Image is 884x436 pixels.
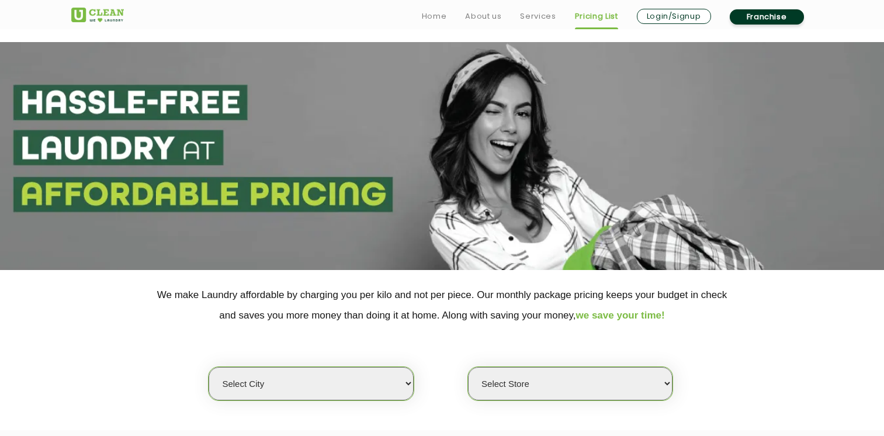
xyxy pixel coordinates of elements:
a: Login/Signup [637,9,711,24]
img: UClean Laundry and Dry Cleaning [71,8,124,22]
span: we save your time! [576,310,665,321]
a: Franchise [730,9,804,25]
p: We make Laundry affordable by charging you per kilo and not per piece. Our monthly package pricin... [71,285,813,326]
a: Home [422,9,447,23]
a: About us [465,9,501,23]
a: Services [520,9,556,23]
a: Pricing List [575,9,618,23]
